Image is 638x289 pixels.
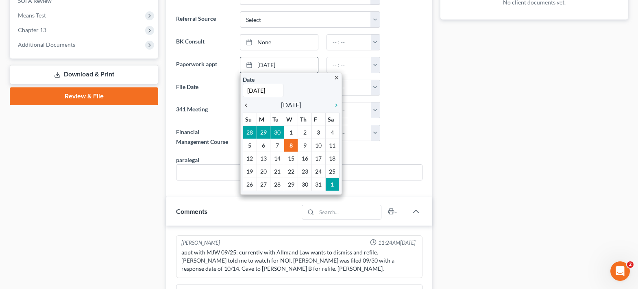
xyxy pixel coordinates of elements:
th: Su [243,113,257,126]
div: [PERSON_NAME] [181,239,220,247]
td: 14 [270,152,284,165]
span: [DATE] [281,100,301,110]
td: 20 [257,165,270,178]
th: Th [298,113,312,126]
td: 1 [284,126,298,139]
label: Financial Management Course [172,125,236,149]
th: W [284,113,298,126]
td: 26 [243,178,257,191]
td: 1 [325,178,339,191]
td: 19 [243,165,257,178]
a: chevron_right [329,100,340,110]
i: chevron_right [329,102,340,109]
td: 31 [312,178,326,191]
a: Download & Print [10,65,158,84]
td: 7 [270,139,284,152]
a: close [333,73,340,82]
td: 29 [257,126,270,139]
input: -- : -- [327,102,371,118]
a: chevron_left [243,100,253,110]
th: M [257,113,270,126]
div: paralegal [176,156,199,164]
td: 30 [270,126,284,139]
label: 341 Meeting [172,102,236,118]
iframe: Intercom live chat [610,261,630,281]
span: Comments [176,207,207,215]
td: 10 [312,139,326,152]
td: 25 [325,165,339,178]
th: F [312,113,326,126]
input: 1/1/2013 [243,84,283,97]
a: [DATE] [240,57,318,73]
td: 3 [312,126,326,139]
td: 21 [270,165,284,178]
input: -- : -- [327,35,371,50]
span: 11:24AM[DATE] [378,239,416,247]
span: 2 [627,261,634,268]
td: 17 [312,152,326,165]
span: Means Test [18,12,46,19]
label: Date [243,75,255,84]
td: 30 [298,178,312,191]
input: Search... [317,205,381,219]
td: 8 [284,139,298,152]
td: 12 [243,152,257,165]
td: 18 [325,152,339,165]
td: 2 [298,126,312,139]
label: Paperwork appt [172,57,236,73]
td: 29 [284,178,298,191]
td: 5 [243,139,257,152]
i: chevron_left [243,102,253,109]
td: 11 [325,139,339,152]
label: BK Consult [172,34,236,50]
td: 6 [257,139,270,152]
input: -- [176,165,422,180]
td: 23 [298,165,312,178]
td: 15 [284,152,298,165]
td: 4 [325,126,339,139]
div: appt with MJW 09/25: currently with Allmand Law wants to dismiss and refile. [PERSON_NAME] told m... [181,248,417,273]
span: Chapter 13 [18,26,46,33]
input: -- : -- [327,80,371,96]
input: -- : -- [327,57,371,73]
a: None [240,35,318,50]
label: Referral Source [172,11,236,28]
td: 13 [257,152,270,165]
td: 24 [312,165,326,178]
td: 9 [298,139,312,152]
td: 16 [298,152,312,165]
span: Additional Documents [18,41,75,48]
th: Sa [325,113,339,126]
a: Review & File [10,87,158,105]
td: 28 [270,178,284,191]
label: File Date [172,80,236,96]
td: 27 [257,178,270,191]
th: Tu [270,113,284,126]
td: 22 [284,165,298,178]
td: 28 [243,126,257,139]
i: close [333,75,340,81]
input: -- : -- [327,125,371,141]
